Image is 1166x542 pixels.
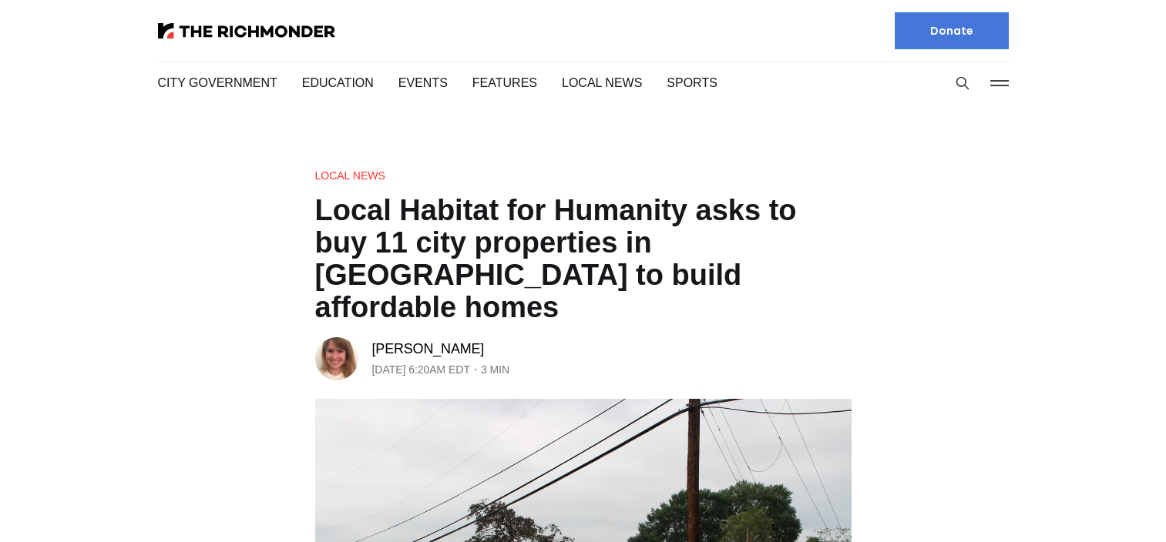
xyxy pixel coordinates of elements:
a: Sports [650,74,697,92]
a: City Government [158,74,274,92]
img: The Richmonder [158,23,335,38]
a: Features [465,74,525,92]
a: Donate [895,12,1009,49]
h1: Local Habitat for Humanity asks to buy 11 city properties in [GEOGRAPHIC_DATA] to build affordabl... [315,194,852,323]
a: Education [298,74,370,92]
a: Local News [549,74,626,92]
img: Sarah Vogelsong [315,337,358,380]
button: Search this site [951,72,974,95]
time: [DATE] 6:20AM EDT [372,360,476,379]
span: 3 min [487,360,517,379]
a: Local News [315,168,381,183]
a: [PERSON_NAME] [372,340,486,358]
a: Events [395,74,440,92]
